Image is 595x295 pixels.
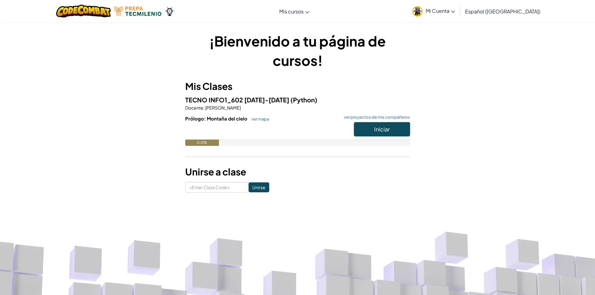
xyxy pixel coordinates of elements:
[462,3,543,20] a: Español ([GEOGRAPHIC_DATA])
[426,7,455,14] span: Mi Cuenta
[290,96,317,104] span: (Python)
[276,3,312,20] a: Mis cursos
[185,116,248,121] span: Prólogo: Montaña del cielo
[165,7,175,16] img: Ozaria
[185,79,410,93] h3: Mis Clases
[374,125,390,133] span: Iniciar
[114,7,161,16] img: Tecmilenio logo
[56,5,111,17] img: CodeCombat logo
[185,31,410,70] h1: ¡Bienvenido a tu página de cursos!
[465,8,540,15] span: Español ([GEOGRAPHIC_DATA])
[409,1,458,21] a: Mi Cuenta
[185,182,249,193] input: <Enter Class Code>
[205,105,241,111] span: [PERSON_NAME]
[341,115,410,119] a: ver proyectos de mis compañeros
[185,140,219,146] div: 0.0%
[412,6,423,17] img: avatar
[185,105,203,111] span: Docente
[354,122,410,136] button: Iniciar
[203,105,205,111] span: :
[248,116,269,121] a: ver mapa
[249,182,269,192] input: Unirse
[185,96,290,104] span: TECNO INFO1_602 [DATE]-[DATE]
[279,8,304,15] span: Mis cursos
[185,165,410,179] h3: Unirse a clase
